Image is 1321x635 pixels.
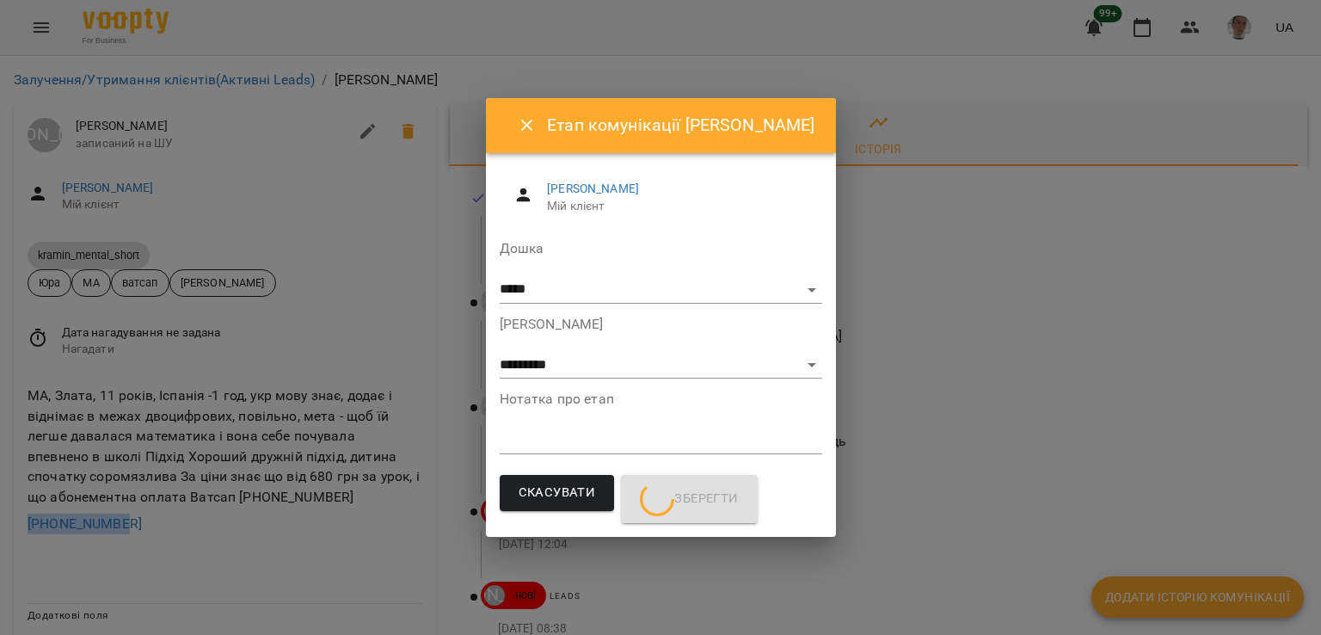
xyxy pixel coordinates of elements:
[500,242,822,256] label: Дошка
[547,112,814,139] h6: Етап комунікації [PERSON_NAME]
[500,392,822,406] label: Нотатка про етап
[507,105,548,146] button: Close
[500,317,822,331] label: [PERSON_NAME]
[547,182,639,195] a: [PERSON_NAME]
[500,475,615,511] button: Скасувати
[547,198,808,215] span: Мій клієнт
[519,482,596,504] span: Скасувати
